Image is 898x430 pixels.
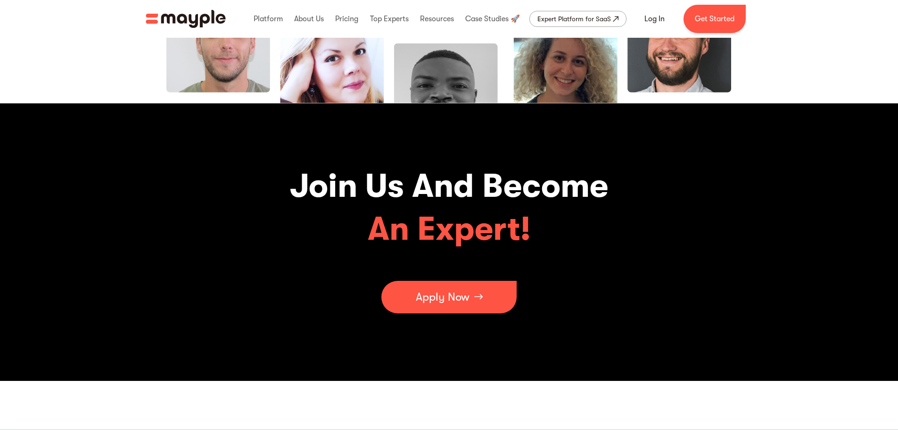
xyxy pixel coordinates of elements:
div: Pricing [333,4,361,34]
h1: Join Us And Become [166,165,732,251]
div: Top Experts [368,4,411,34]
div: About Us [292,4,326,34]
div: Resources [418,4,456,34]
img: Mayple logo [146,10,226,28]
iframe: Chat Widget [851,385,898,430]
div: Expert Platform for SaaS [537,13,611,25]
a: Apply Now [381,281,517,313]
span: An Expert! [368,210,531,248]
div: Platform [251,4,285,34]
a: Log In [633,8,676,30]
a: home [146,10,226,28]
a: Get Started [684,5,746,33]
div: Apply Now [416,283,470,311]
a: Expert Platform for SaaS [529,11,626,27]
